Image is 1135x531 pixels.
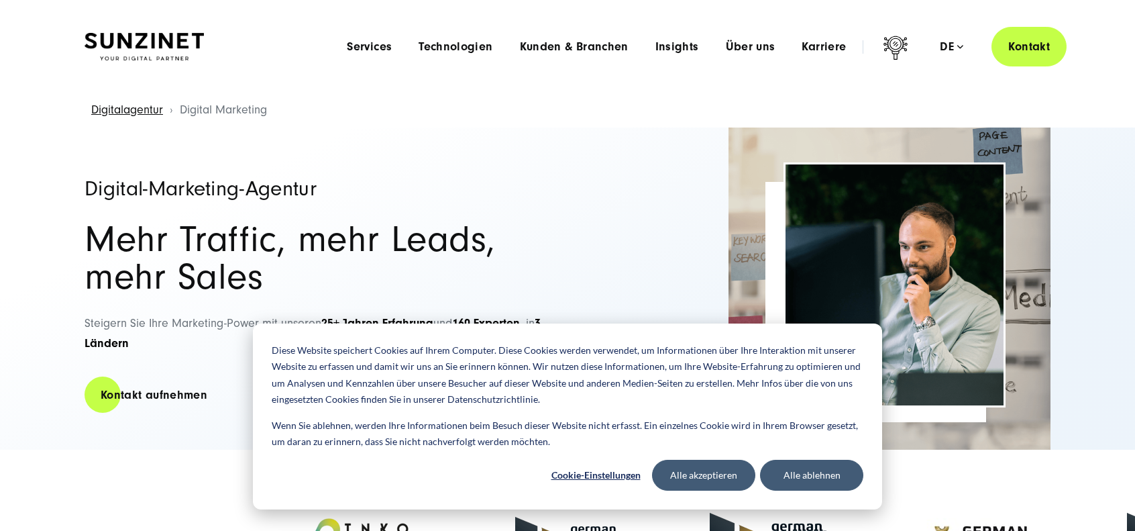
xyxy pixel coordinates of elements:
[728,128,1050,450] img: Full-Service Digitalagentur SUNZINET - Digital Marketing_2
[786,164,1004,405] img: Full-Service Digitalagentur SUNZINET - Digital Marketing
[253,324,882,510] div: Cookie banner
[347,40,392,54] a: Services
[85,33,204,61] img: SUNZINET Full Service Digital Agentur
[760,460,863,491] button: Alle ablehnen
[85,178,554,199] h1: Digital-Marketing-Agentur
[272,418,863,450] p: Wenn Sie ablehnen, werden Ihre Informationen beim Besuch dieser Website nicht erfasst. Ein einzel...
[655,40,699,54] a: Insights
[180,103,267,117] span: Digital Marketing
[321,316,433,330] strong: 25+ Jahren Erfahrung
[419,40,492,54] a: Technologien
[85,376,223,414] a: Kontakt aufnehmen
[91,103,163,117] a: Digitalagentur
[802,40,846,54] a: Karriere
[520,40,629,54] a: Kunden & Branchen
[940,40,963,54] div: de
[85,221,554,296] h2: Mehr Traffic, mehr Leads, mehr Sales
[652,460,755,491] button: Alle akzeptieren
[726,40,775,54] a: Über uns
[85,316,541,351] span: Steigern Sie Ihre Marketing-Power mit unseren und , in
[991,27,1067,66] a: Kontakt
[452,316,520,330] strong: 160 Experten
[544,460,647,491] button: Cookie-Einstellungen
[272,342,863,408] p: Diese Website speichert Cookies auf Ihrem Computer. Diese Cookies werden verwendet, um Informatio...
